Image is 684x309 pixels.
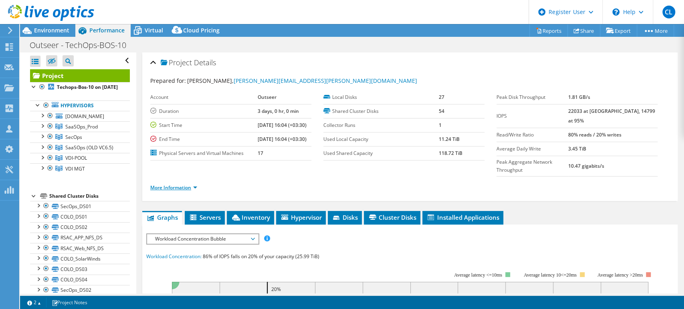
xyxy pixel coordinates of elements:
span: Installed Applications [426,213,499,221]
span: CL [662,6,675,18]
span: Servers [189,213,221,221]
b: 22033 at [GEOGRAPHIC_DATA], 14799 at 95% [568,108,655,124]
b: 1.81 GB/s [568,94,590,100]
b: 17 [258,150,263,157]
span: Details [194,58,216,67]
label: Used Shared Capacity [323,149,438,157]
b: 3 days, 0 hr, 0 min [258,108,299,114]
a: [PERSON_NAME][EMAIL_ADDRESS][PERSON_NAME][DOMAIN_NAME] [234,77,417,84]
a: Hypervisors [30,100,130,111]
span: Performance [89,26,125,34]
span: Cloud Pricing [183,26,220,34]
span: [DOMAIN_NAME] [65,113,104,120]
b: 27 [438,94,444,100]
label: IOPS [496,112,568,120]
label: Shared Cluster Disks [323,107,438,115]
span: 86% of IOPS falls on 20% of your capacity (25.99 TiB) [203,253,319,260]
a: More [637,24,674,37]
span: Project [161,59,192,67]
a: COLO_SolarWinds [30,253,130,264]
a: COLO_DS03 [30,264,130,274]
b: 3.45 TiB [568,145,586,152]
label: End Time [150,135,258,143]
b: 11.24 TiB [438,136,459,142]
a: SaaSOps_Prod [30,121,130,132]
label: Read/Write Ratio [496,131,568,139]
a: VDI-POOL [30,153,130,163]
svg: \n [612,8,619,16]
span: VDI MGT [65,165,85,172]
span: SecOps [65,134,82,140]
a: SaaSOps (OLD VC6.5) [30,142,130,153]
b: 10.47 gigabits/s [568,163,604,169]
a: SecOps_DS01 [30,201,130,211]
span: Virtual [145,26,163,34]
h1: Outseer - TechOps-BOS-10 [26,41,139,50]
span: Graphs [146,213,178,221]
b: 118.72 TiB [438,150,462,157]
span: SaaSOps (OLD VC6.5) [65,144,113,151]
a: SecOps_DS02 [30,285,130,295]
a: RSAC_APP_NFS_DS [30,233,130,243]
span: Hypervisor [280,213,322,221]
label: Used Local Capacity [323,135,438,143]
a: SecOps [30,132,130,142]
label: Average Daily Write [496,145,568,153]
label: Prepared for: [150,77,186,84]
label: Account [150,93,258,101]
a: COLO_DS01 [30,211,130,222]
b: 1 [438,122,441,128]
b: 80% reads / 20% writes [568,131,621,138]
tspan: Average latency <=10ms [454,272,502,278]
label: Peak Aggregate Network Throughput [496,158,568,174]
text: 20% [271,286,281,293]
a: COLO_DS02 [30,222,130,233]
label: Duration [150,107,258,115]
span: VDI-POOL [65,154,87,161]
a: [DOMAIN_NAME] [30,111,130,121]
span: Workload Concentration Bubble [151,234,254,244]
a: VDI MGT [30,163,130,174]
label: Collector Runs [323,121,438,129]
span: Disks [332,213,358,221]
span: Inventory [231,213,270,221]
b: [DATE] 16:04 (+03:30) [258,136,307,142]
tspan: Average latency 10<=20ms [524,272,577,278]
a: Reports [529,24,568,37]
span: [PERSON_NAME], [187,77,417,84]
a: More Information [150,184,197,191]
a: Techops-Bos-10 on [DATE] [30,82,130,92]
a: RSAC_Web_NFS_DS [30,243,130,253]
a: 2 [22,297,46,307]
span: Cluster Disks [368,213,416,221]
label: Peak Disk Throughput [496,93,568,101]
a: COLO_DS04 [30,275,130,285]
div: Shared Cluster Disks [49,191,130,201]
a: Export [600,24,637,37]
b: Techops-Bos-10 on [DATE] [57,84,118,90]
span: Environment [34,26,69,34]
span: Workload Concentration: [146,253,202,260]
text: Average latency >20ms [597,272,643,278]
label: Physical Servers and Virtual Machines [150,149,258,157]
label: Local Disks [323,93,438,101]
a: Share [567,24,600,37]
a: Project [30,69,130,82]
a: Project Notes [46,297,93,307]
b: 54 [438,108,444,114]
b: [DATE] 16:04 (+03:30) [258,122,307,128]
span: SaaSOps_Prod [65,123,98,130]
b: Outseer [258,94,276,100]
label: Start Time [150,121,258,129]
